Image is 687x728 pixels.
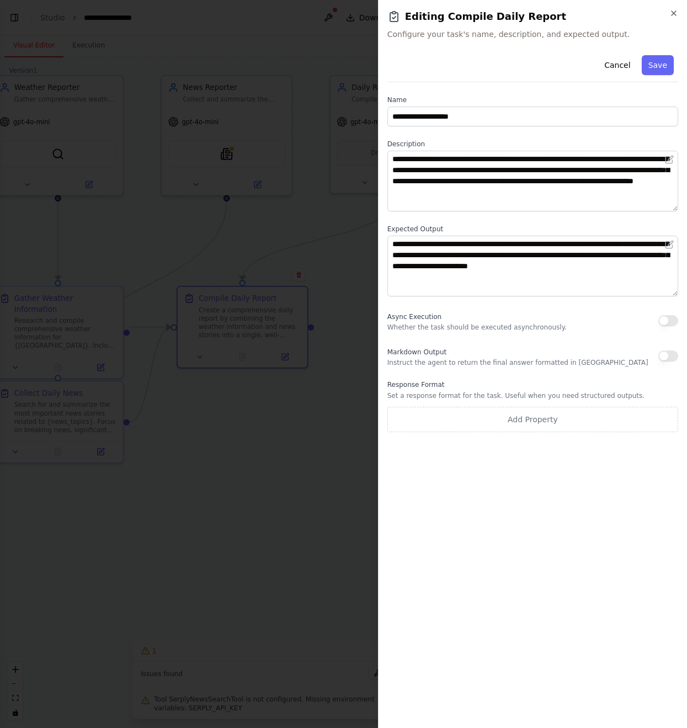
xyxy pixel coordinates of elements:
[387,407,678,432] button: Add Property
[387,358,648,367] p: Instruct the agent to return the final answer formatted in [GEOGRAPHIC_DATA]
[663,238,676,251] button: Open in editor
[663,153,676,166] button: Open in editor
[387,391,678,400] p: Set a response format for the task. Useful when you need structured outputs.
[387,380,678,389] label: Response Format
[387,348,446,356] span: Markdown Output
[598,55,637,75] button: Cancel
[387,9,678,24] h2: Editing Compile Daily Report
[642,55,674,75] button: Save
[387,323,567,332] p: Whether the task should be executed asynchronously.
[387,95,678,104] label: Name
[387,313,441,321] span: Async Execution
[387,29,678,40] span: Configure your task's name, description, and expected output.
[387,225,678,233] label: Expected Output
[387,140,678,148] label: Description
